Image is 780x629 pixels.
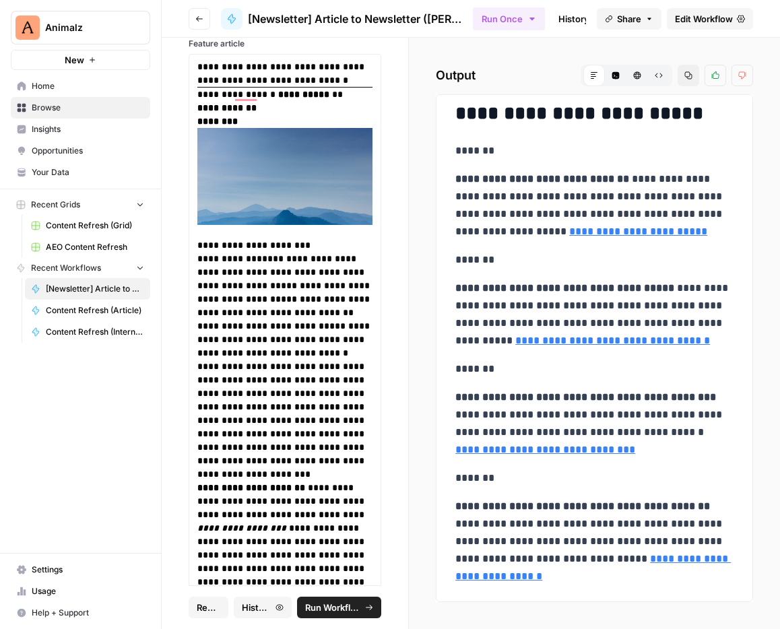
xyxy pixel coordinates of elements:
span: Help + Support [32,607,144,619]
a: Edit Workflow [667,8,753,30]
button: Share [597,8,661,30]
a: Settings [11,559,150,581]
span: Content Refresh (Internal Links & Meta) [46,326,144,338]
a: Usage [11,581,150,602]
button: Workspace: Animalz [11,11,150,44]
button: Recent Workflows [11,258,150,278]
a: Opportunities [11,140,150,162]
a: [Newsletter] Article to Newsletter ([PERSON_NAME]) [25,278,150,300]
span: Browse [32,102,144,114]
span: Opportunities [32,145,144,157]
a: History [550,8,597,30]
span: Content Refresh (Article) [46,304,144,317]
span: Reset [197,601,220,614]
span: Share [617,12,641,26]
a: Browse [11,97,150,119]
span: Usage [32,585,144,597]
span: [Newsletter] Article to Newsletter ([PERSON_NAME]) [248,11,462,27]
button: New [11,50,150,70]
span: AEO Content Refresh [46,241,144,253]
span: History [242,601,271,614]
span: Settings [32,564,144,576]
span: Edit Workflow [675,12,733,26]
button: Run Workflow [297,597,381,618]
span: Home [32,80,144,92]
img: content-pruning-case-study-1024x568.jpg [197,128,372,225]
span: Recent Workflows [31,262,101,274]
span: Content Refresh (Grid) [46,220,144,232]
a: Content Refresh (Grid) [25,215,150,236]
img: Animalz Logo [15,15,40,40]
button: Help + Support [11,602,150,624]
h2: Output [436,65,753,86]
span: Run Workflow [305,601,361,614]
span: Animalz [45,21,127,34]
label: Feature article [189,38,381,50]
span: New [65,53,84,67]
span: Your Data [32,166,144,178]
a: Your Data [11,162,150,183]
button: Run Once [473,7,545,30]
a: [Newsletter] Article to Newsletter ([PERSON_NAME]) [221,8,462,30]
a: Insights [11,119,150,140]
button: History [234,597,292,618]
a: AEO Content Refresh [25,236,150,258]
span: [Newsletter] Article to Newsletter ([PERSON_NAME]) [46,283,144,295]
button: Reset [189,597,228,618]
a: Content Refresh (Internal Links & Meta) [25,321,150,343]
a: Content Refresh (Article) [25,300,150,321]
span: Recent Grids [31,199,80,211]
a: Home [11,75,150,97]
span: Insights [32,123,144,135]
button: Recent Grids [11,195,150,215]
